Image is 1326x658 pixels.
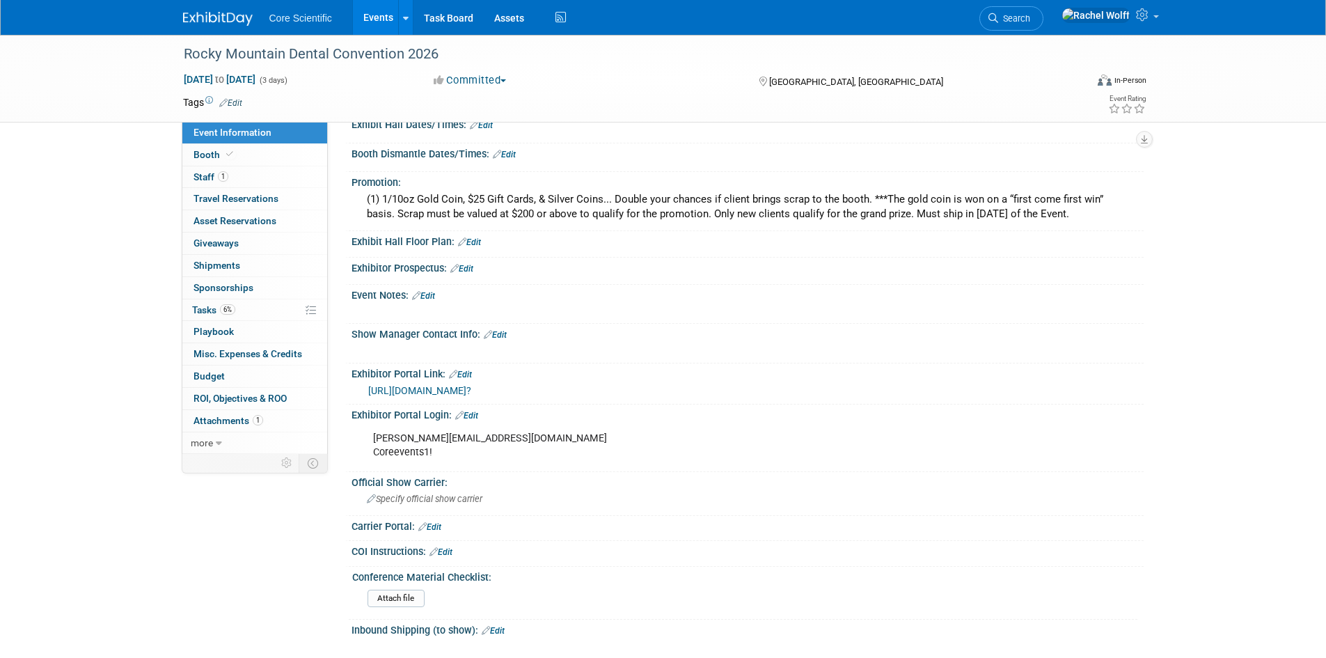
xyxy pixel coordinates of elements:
td: Toggle Event Tabs [299,454,327,472]
div: Exhibit Hall Floor Plan: [352,231,1144,249]
a: Edit [493,150,516,159]
div: Carrier Portal: [352,516,1144,534]
span: to [213,74,226,85]
span: [GEOGRAPHIC_DATA], [GEOGRAPHIC_DATA] [769,77,943,87]
span: (3 days) [258,76,287,85]
span: Staff [194,171,228,182]
i: Booth reservation complete [226,150,233,158]
a: [URL][DOMAIN_NAME]? [368,385,471,396]
a: Booth [182,144,327,166]
span: Travel Reservations [194,193,278,204]
div: Exhibit Hall Dates/Times: [352,114,1144,132]
a: more [182,432,327,454]
a: Travel Reservations [182,188,327,210]
a: Edit [484,330,507,340]
span: Asset Reservations [194,215,276,226]
td: Personalize Event Tab Strip [275,454,299,472]
a: Edit [418,522,441,532]
div: Rocky Mountain Dental Convention 2026 [179,42,1065,67]
span: Event Information [194,127,271,138]
span: Giveaways [194,237,239,249]
a: Asset Reservations [182,210,327,232]
a: Misc. Expenses & Credits [182,343,327,365]
span: Budget [194,370,225,382]
a: Shipments [182,255,327,276]
div: In-Person [1114,75,1146,86]
div: Booth Dismantle Dates/Times: [352,143,1144,162]
span: Misc. Expenses & Credits [194,348,302,359]
span: 1 [218,171,228,182]
a: Attachments1 [182,410,327,432]
span: [DATE] [DATE] [183,73,256,86]
a: Edit [470,120,493,130]
a: Edit [449,370,472,379]
button: Committed [429,73,512,88]
a: ROI, Objectives & ROO [182,388,327,409]
span: 1 [253,415,263,425]
span: Core Scientific [269,13,332,24]
span: Booth [194,149,236,160]
a: Edit [429,547,452,557]
span: Specify official show carrier [367,494,482,504]
div: Event Rating [1108,95,1146,102]
a: Edit [482,626,505,636]
img: Rachel Wolff [1061,8,1130,23]
a: Staff1 [182,166,327,188]
img: Format-Inperson.png [1098,75,1112,86]
div: Exhibitor Portal Link: [352,363,1144,382]
span: Playbook [194,326,234,337]
span: Search [998,13,1030,24]
a: Playbook [182,321,327,343]
div: [PERSON_NAME][EMAIL_ADDRESS][DOMAIN_NAME] Coreevents1! [363,425,990,467]
div: Exhibitor Portal Login: [352,405,1144,423]
span: ROI, Objectives & ROO [194,393,287,404]
a: Edit [450,264,473,274]
div: Show Manager Contact Info: [352,324,1144,342]
div: Inbound Shipping (to show): [352,620,1144,638]
div: Conference Material Checklist: [352,567,1137,584]
a: Sponsorships [182,277,327,299]
a: Search [979,6,1043,31]
div: Event Notes: [352,285,1144,303]
div: COI Instructions: [352,541,1144,559]
a: Budget [182,366,327,387]
a: Tasks6% [182,299,327,321]
div: Promotion: [352,172,1144,189]
img: ExhibitDay [183,12,253,26]
span: 6% [220,304,235,315]
span: more [191,437,213,448]
div: Exhibitor Prospectus: [352,258,1144,276]
a: Edit [455,411,478,421]
span: Tasks [192,304,235,315]
span: Shipments [194,260,240,271]
a: Edit [219,98,242,108]
a: Giveaways [182,233,327,254]
a: Event Information [182,122,327,143]
div: Event Format [1004,72,1147,93]
span: Attachments [194,415,263,426]
div: Official Show Carrier: [352,472,1144,489]
span: Sponsorships [194,282,253,293]
a: Edit [412,291,435,301]
a: Edit [458,237,481,247]
td: Tags [183,95,242,109]
div: (1) 1/10oz Gold Coin, $25 Gift Cards, & Silver Coins... Double your chances if client brings scra... [362,189,1133,226]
